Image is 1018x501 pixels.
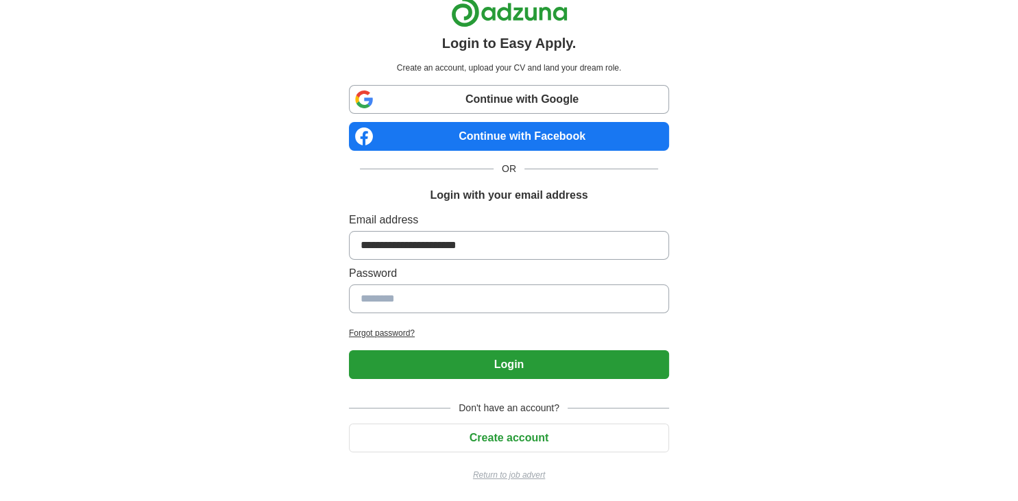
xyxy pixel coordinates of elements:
[349,424,669,452] button: Create account
[442,33,577,53] h1: Login to Easy Apply.
[450,401,568,415] span: Don't have an account?
[349,469,669,481] a: Return to job advert
[349,350,669,379] button: Login
[349,122,669,151] a: Continue with Facebook
[349,432,669,443] a: Create account
[349,85,669,114] a: Continue with Google
[352,62,666,74] p: Create an account, upload your CV and land your dream role.
[349,212,669,228] label: Email address
[494,162,524,176] span: OR
[349,265,669,282] label: Password
[430,187,587,204] h1: Login with your email address
[349,327,669,339] a: Forgot password?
